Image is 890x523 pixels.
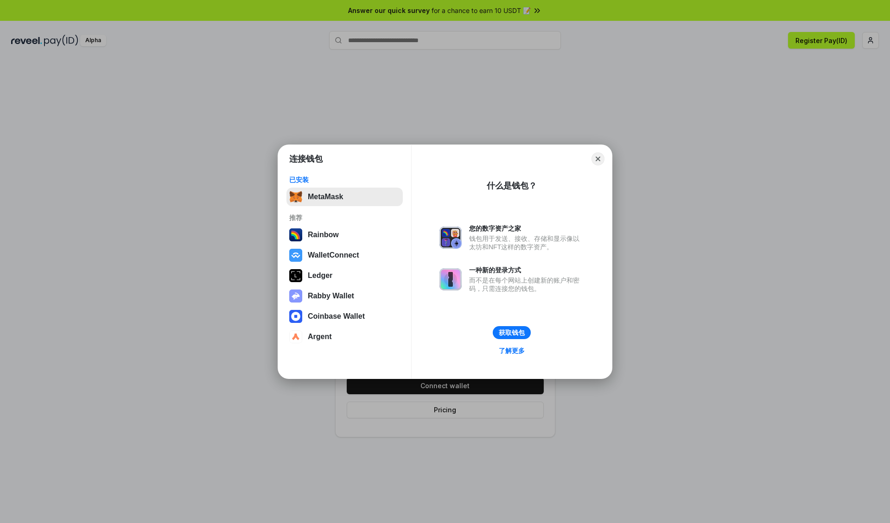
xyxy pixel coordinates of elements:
[469,224,584,233] div: 您的数字资产之家
[286,266,403,285] button: Ledger
[469,234,584,251] div: 钱包用于发送、接收、存储和显示像以太坊和NFT这样的数字资产。
[499,328,525,337] div: 获取钱包
[308,231,339,239] div: Rainbow
[493,345,530,357] a: 了解更多
[439,268,462,290] img: svg+xml,%3Csvg%20xmlns%3D%22http%3A%2F%2Fwww.w3.org%2F2000%2Fsvg%22%20fill%3D%22none%22%20viewBox...
[289,190,302,203] img: svg+xml,%3Csvg%20fill%3D%22none%22%20height%3D%2233%22%20viewBox%3D%220%200%2035%2033%22%20width%...
[286,307,403,326] button: Coinbase Wallet
[286,226,403,244] button: Rainbow
[289,153,323,164] h1: 连接钱包
[308,333,332,341] div: Argent
[487,180,537,191] div: 什么是钱包？
[286,246,403,265] button: WalletConnect
[286,287,403,305] button: Rabby Wallet
[289,228,302,241] img: svg+xml,%3Csvg%20width%3D%22120%22%20height%3D%22120%22%20viewBox%3D%220%200%20120%20120%22%20fil...
[308,312,365,321] div: Coinbase Wallet
[289,214,400,222] div: 推荐
[308,251,359,259] div: WalletConnect
[289,290,302,302] img: svg+xml,%3Csvg%20xmlns%3D%22http%3A%2F%2Fwww.w3.org%2F2000%2Fsvg%22%20fill%3D%22none%22%20viewBox...
[439,227,462,249] img: svg+xml,%3Csvg%20xmlns%3D%22http%3A%2F%2Fwww.w3.org%2F2000%2Fsvg%22%20fill%3D%22none%22%20viewBox...
[289,176,400,184] div: 已安装
[469,276,584,293] div: 而不是在每个网站上创建新的账户和密码，只需连接您的钱包。
[289,310,302,323] img: svg+xml,%3Csvg%20width%3D%2228%22%20height%3D%2228%22%20viewBox%3D%220%200%2028%2028%22%20fill%3D...
[499,347,525,355] div: 了解更多
[289,269,302,282] img: svg+xml,%3Csvg%20xmlns%3D%22http%3A%2F%2Fwww.w3.org%2F2000%2Fsvg%22%20width%3D%2228%22%20height%3...
[308,292,354,300] div: Rabby Wallet
[308,271,332,280] div: Ledger
[469,266,584,274] div: 一种新的登录方式
[289,330,302,343] img: svg+xml,%3Csvg%20width%3D%2228%22%20height%3D%2228%22%20viewBox%3D%220%200%2028%2028%22%20fill%3D...
[286,188,403,206] button: MetaMask
[591,152,604,165] button: Close
[286,328,403,346] button: Argent
[308,193,343,201] div: MetaMask
[289,249,302,262] img: svg+xml,%3Csvg%20width%3D%2228%22%20height%3D%2228%22%20viewBox%3D%220%200%2028%2028%22%20fill%3D...
[493,326,531,339] button: 获取钱包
